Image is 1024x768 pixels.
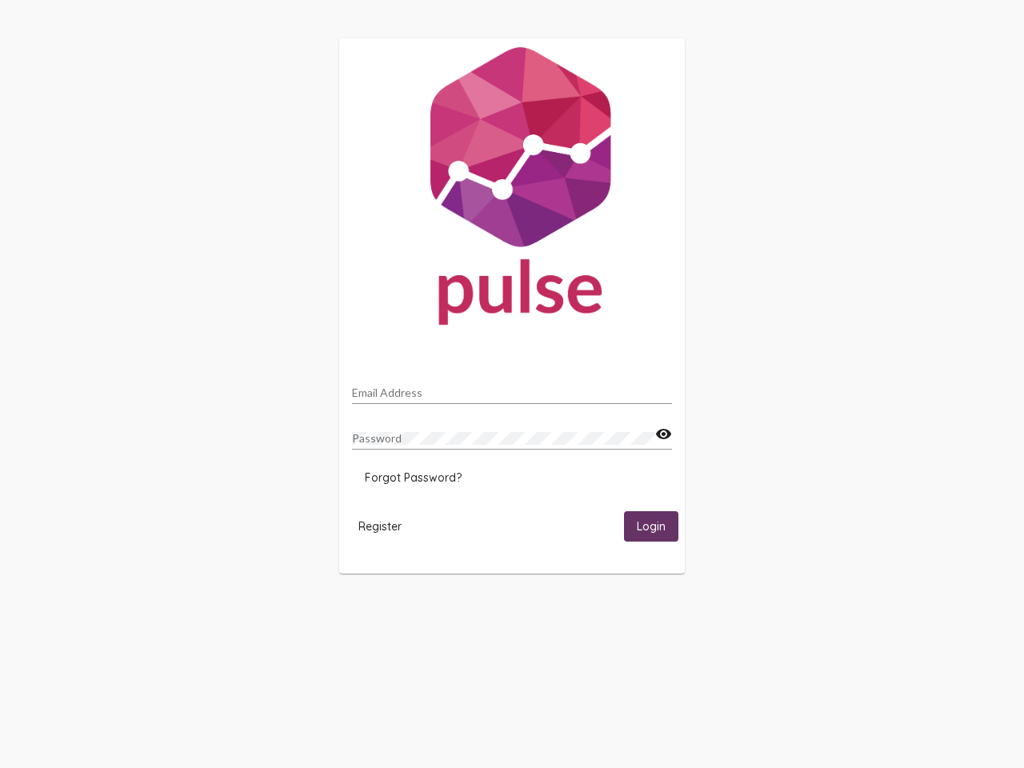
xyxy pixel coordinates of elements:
[637,520,666,534] span: Login
[346,511,414,541] button: Register
[352,463,474,492] button: Forgot Password?
[655,425,672,444] mat-icon: visibility
[624,511,678,541] button: Login
[365,470,462,485] span: Forgot Password?
[339,38,685,341] img: Pulse For Good Logo
[358,519,402,534] span: Register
